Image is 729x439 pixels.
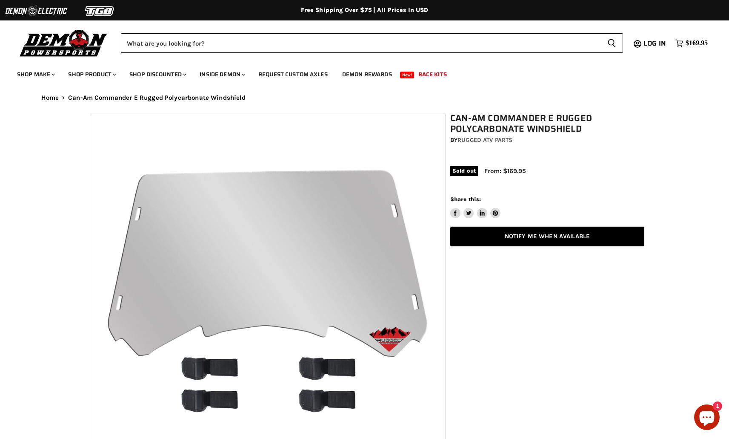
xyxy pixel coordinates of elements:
[484,167,526,175] span: From: $169.95
[24,6,705,14] div: Free Shipping Over $75 | All Prices In USD
[68,94,246,101] span: Can-Am Commander E Rugged Polycarbonate Windshield
[123,66,192,83] a: Shop Discounted
[450,227,644,247] a: Notify Me When Available
[450,113,644,134] h1: Can-Am Commander E Rugged Polycarbonate Windshield
[412,66,453,83] a: Race Kits
[193,66,250,83] a: Inside Demon
[121,33,600,53] input: Search
[692,404,722,432] inbox-online-store-chat: Shopify online store chat
[450,136,644,145] div: by
[252,66,334,83] a: Request Custom Axles
[4,3,68,19] img: Demon Electric Logo 2
[24,94,705,101] nav: Breadcrumbs
[457,136,512,144] a: Rugged ATV Parts
[17,28,110,58] img: Demon Powersports
[121,33,623,53] form: Product
[450,166,478,176] span: Sold out
[11,62,706,83] ul: Main menu
[336,66,398,83] a: Demon Rewards
[400,72,415,78] span: New!
[41,94,59,101] a: Home
[68,3,132,19] img: TGB Logo 2
[11,66,60,83] a: Shop Make
[450,196,481,202] span: Share this:
[62,66,121,83] a: Shop Product
[686,39,708,47] span: $169.95
[600,33,623,53] button: Search
[640,40,671,47] a: Log in
[643,38,666,49] span: Log in
[450,196,501,218] aside: Share this:
[671,37,712,49] a: $169.95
